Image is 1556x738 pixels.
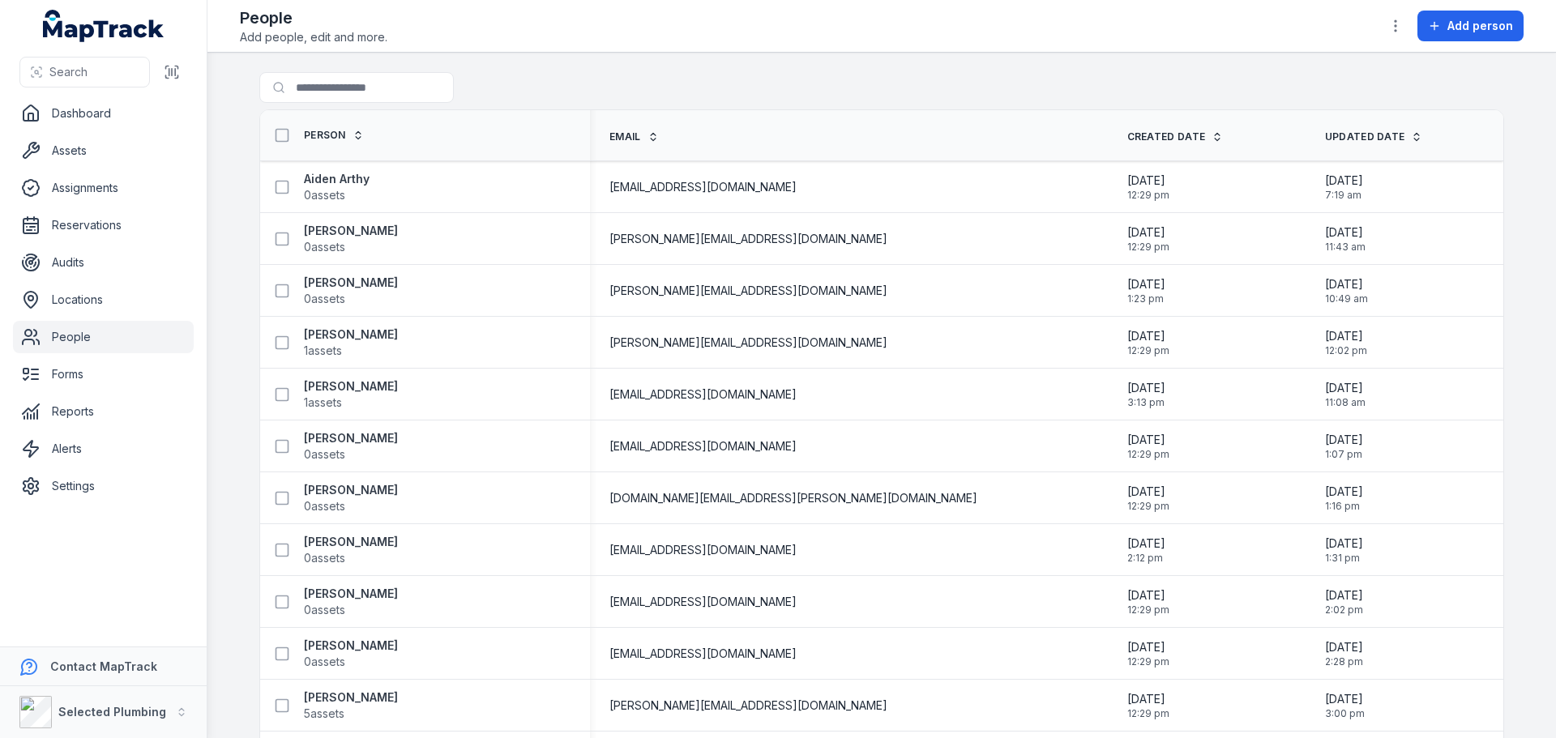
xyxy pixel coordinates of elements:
[240,29,387,45] span: Add people, edit and more.
[1325,328,1367,357] time: 8/11/2025, 12:02:58 PM
[1325,224,1366,241] span: [DATE]
[1325,292,1368,305] span: 10:49 am
[1325,380,1366,396] span: [DATE]
[1325,224,1366,254] time: 8/11/2025, 11:43:19 AM
[1325,173,1363,189] span: [DATE]
[1127,173,1169,189] span: [DATE]
[1127,535,1165,565] time: 5/14/2025, 2:12:32 PM
[304,326,398,343] strong: [PERSON_NAME]
[1325,639,1363,668] time: 8/11/2025, 2:28:46 PM
[1325,587,1363,616] time: 8/11/2025, 2:02:25 PM
[304,343,342,359] span: 1 assets
[304,550,345,566] span: 0 assets
[304,638,398,654] strong: [PERSON_NAME]
[304,586,398,618] a: [PERSON_NAME]0assets
[609,542,797,558] span: [EMAIL_ADDRESS][DOMAIN_NAME]
[1325,484,1363,513] time: 8/11/2025, 1:16:06 PM
[13,97,194,130] a: Dashboard
[304,275,398,307] a: [PERSON_NAME]0assets
[1127,130,1224,143] a: Created Date
[1325,189,1363,202] span: 7:19 am
[304,689,398,706] strong: [PERSON_NAME]
[609,179,797,195] span: [EMAIL_ADDRESS][DOMAIN_NAME]
[304,223,398,255] a: [PERSON_NAME]0assets
[1127,224,1169,241] span: [DATE]
[50,659,157,673] strong: Contact MapTrack
[1127,241,1169,254] span: 12:29 pm
[240,6,387,29] h2: People
[1127,380,1165,409] time: 2/28/2025, 3:13:20 PM
[304,187,345,203] span: 0 assets
[1325,276,1368,292] span: [DATE]
[1127,130,1206,143] span: Created Date
[304,378,398,411] a: [PERSON_NAME]1assets
[1325,535,1363,552] span: [DATE]
[304,378,398,395] strong: [PERSON_NAME]
[1127,432,1169,448] span: [DATE]
[1325,552,1363,565] span: 1:31 pm
[1325,500,1363,513] span: 1:16 pm
[1127,173,1169,202] time: 1/14/2025, 12:29:42 PM
[304,689,398,722] a: [PERSON_NAME]5assets
[304,171,370,203] a: Aiden Arthy0assets
[304,602,345,618] span: 0 assets
[609,130,659,143] a: Email
[609,283,887,299] span: [PERSON_NAME][EMAIL_ADDRESS][DOMAIN_NAME]
[1325,484,1363,500] span: [DATE]
[1127,328,1169,357] time: 1/14/2025, 12:29:42 PM
[609,697,887,714] span: [PERSON_NAME][EMAIL_ADDRESS][DOMAIN_NAME]
[304,129,364,142] a: Person
[609,438,797,454] span: [EMAIL_ADDRESS][DOMAIN_NAME]
[304,586,398,602] strong: [PERSON_NAME]
[304,239,345,255] span: 0 assets
[609,130,641,143] span: Email
[1127,604,1169,616] span: 12:29 pm
[609,594,797,610] span: [EMAIL_ADDRESS][DOMAIN_NAME]
[1127,691,1169,720] time: 1/14/2025, 12:29:42 PM
[13,134,194,167] a: Assets
[13,395,194,428] a: Reports
[304,498,345,514] span: 0 assets
[1127,189,1169,202] span: 12:29 pm
[19,57,150,87] button: Search
[1127,484,1169,500] span: [DATE]
[58,705,166,719] strong: Selected Plumbing
[1127,655,1169,668] span: 12:29 pm
[1325,173,1363,202] time: 7/29/2025, 7:19:23 AM
[1127,587,1169,616] time: 1/14/2025, 12:29:42 PM
[1127,552,1165,565] span: 2:12 pm
[43,10,165,42] a: MapTrack
[1127,587,1169,604] span: [DATE]
[1325,130,1423,143] a: Updated Date
[304,430,398,446] strong: [PERSON_NAME]
[1127,396,1165,409] span: 3:13 pm
[1127,484,1169,513] time: 1/14/2025, 12:29:42 PM
[304,291,345,307] span: 0 assets
[13,321,194,353] a: People
[304,482,398,498] strong: [PERSON_NAME]
[49,64,88,80] span: Search
[1127,276,1165,305] time: 2/13/2025, 1:23:00 PM
[13,284,194,316] a: Locations
[1127,432,1169,461] time: 1/14/2025, 12:29:42 PM
[1325,344,1367,357] span: 12:02 pm
[304,275,398,291] strong: [PERSON_NAME]
[1447,18,1513,34] span: Add person
[1325,396,1366,409] span: 11:08 am
[1325,448,1363,461] span: 1:07 pm
[1325,241,1366,254] span: 11:43 am
[304,446,345,463] span: 0 assets
[13,209,194,241] a: Reservations
[304,326,398,359] a: [PERSON_NAME]1assets
[1127,380,1165,396] span: [DATE]
[1127,500,1169,513] span: 12:29 pm
[1127,224,1169,254] time: 1/14/2025, 12:29:42 PM
[609,386,797,403] span: [EMAIL_ADDRESS][DOMAIN_NAME]
[304,430,398,463] a: [PERSON_NAME]0assets
[304,395,342,411] span: 1 assets
[13,433,194,465] a: Alerts
[609,335,887,351] span: [PERSON_NAME][EMAIL_ADDRESS][DOMAIN_NAME]
[1325,655,1363,668] span: 2:28 pm
[1127,328,1169,344] span: [DATE]
[1127,691,1169,707] span: [DATE]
